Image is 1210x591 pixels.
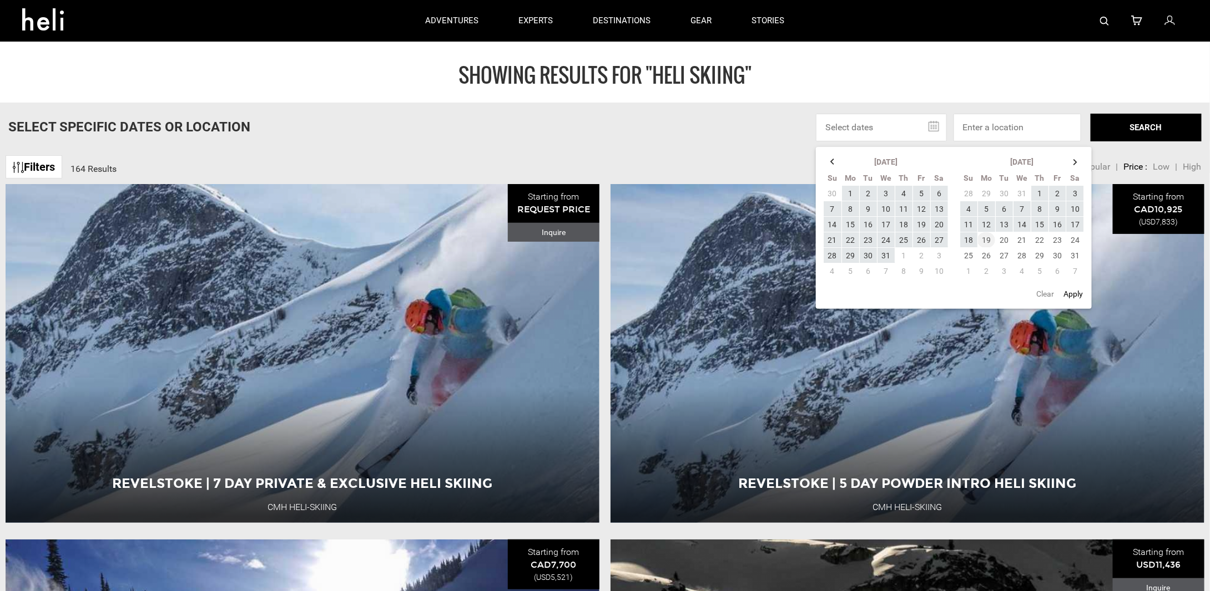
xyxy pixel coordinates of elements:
[70,164,117,174] span: 164 Results
[1080,161,1111,172] span: Popular
[1124,161,1148,174] li: Price :
[954,114,1081,141] input: Enter a location
[1033,284,1057,304] button: Clear
[1061,284,1087,304] button: Apply
[977,154,1066,170] th: [DATE]
[519,15,553,27] p: experts
[593,15,651,27] p: destinations
[1153,161,1170,172] span: Low
[13,162,24,173] img: btn-icon.svg
[8,118,250,136] p: Select Specific Dates Or Location
[816,114,947,141] input: Select dates
[6,155,62,179] a: Filters
[841,154,930,170] th: [DATE]
[1100,17,1109,26] img: search-bar-icon.svg
[1091,114,1202,141] button: SEARCH
[1116,161,1118,174] li: |
[426,15,479,27] p: adventures
[1183,161,1202,172] span: High
[1176,161,1178,174] li: |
